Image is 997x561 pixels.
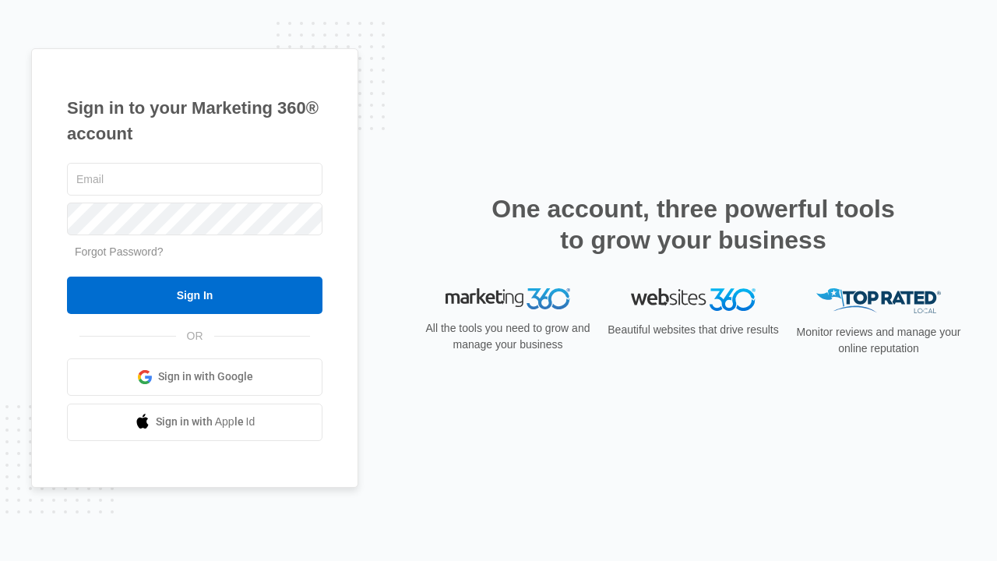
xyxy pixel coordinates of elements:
[67,358,322,396] a: Sign in with Google
[421,320,595,353] p: All the tools you need to grow and manage your business
[75,245,164,258] a: Forgot Password?
[67,404,322,441] a: Sign in with Apple Id
[67,163,322,196] input: Email
[816,288,941,314] img: Top Rated Local
[606,322,780,338] p: Beautiful websites that drive results
[156,414,255,430] span: Sign in with Apple Id
[446,288,570,310] img: Marketing 360
[487,193,900,256] h2: One account, three powerful tools to grow your business
[67,277,322,314] input: Sign In
[67,95,322,146] h1: Sign in to your Marketing 360® account
[158,369,253,385] span: Sign in with Google
[791,324,966,357] p: Monitor reviews and manage your online reputation
[631,288,756,311] img: Websites 360
[176,328,214,344] span: OR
